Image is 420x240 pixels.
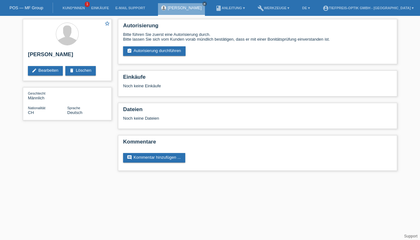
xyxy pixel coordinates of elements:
i: close [203,2,206,5]
i: assignment_turned_in [127,48,132,53]
a: [PERSON_NAME] [168,5,202,10]
a: editBearbeiten [28,66,63,76]
h2: Einkäufe [123,74,392,83]
div: Männlich [28,91,67,100]
i: account_circle [323,5,329,11]
a: POS — MF Group [10,5,43,10]
div: Noch keine Einkäufe [123,83,392,93]
i: delete [69,68,74,73]
a: deleteLöschen [65,66,96,76]
a: Support [404,234,417,238]
span: Sprache [67,106,80,110]
a: Einkäufe [88,6,112,10]
i: edit [32,68,37,73]
i: comment [127,155,132,160]
div: Bitte führen Sie zuerst eine Autorisierung durch. Bitte lassen Sie sich vom Kunden vorab mündlich... [123,32,392,42]
a: star_border [104,21,110,27]
h2: [PERSON_NAME] [28,51,107,61]
a: account_circleTiefpreis-Optik GmbH - [GEOGRAPHIC_DATA] ▾ [319,6,417,10]
i: star_border [104,21,110,26]
span: 1 [85,2,90,7]
a: commentKommentar hinzufügen ... [123,153,185,163]
span: Deutsch [67,110,82,115]
a: DE ▾ [299,6,313,10]
span: Nationalität [28,106,45,110]
div: Noch keine Dateien [123,116,317,121]
i: build [258,5,264,11]
span: Geschlecht [28,91,45,95]
h2: Kommentare [123,139,392,148]
a: E-Mail Support [112,6,148,10]
i: book [215,5,222,11]
h2: Autorisierung [123,23,392,32]
span: Schweiz [28,110,34,115]
h2: Dateien [123,106,392,116]
a: Kund*innen [59,6,88,10]
a: buildWerkzeuge ▾ [254,6,293,10]
a: bookAnleitung ▾ [212,6,248,10]
a: close [202,2,207,6]
a: assignment_turned_inAutorisierung durchführen [123,46,186,56]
